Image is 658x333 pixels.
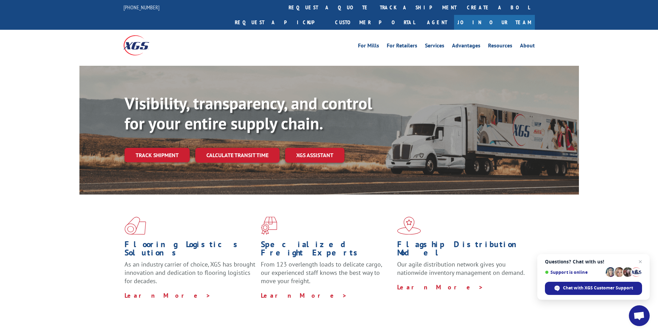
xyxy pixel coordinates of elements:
img: xgs-icon-flagship-distribution-model-red [397,217,421,235]
a: Calculate transit time [195,148,280,163]
a: Agent [420,15,454,30]
a: [PHONE_NUMBER] [123,4,160,11]
a: XGS ASSISTANT [285,148,344,163]
a: For Mills [358,43,379,51]
span: As an industry carrier of choice, XGS has brought innovation and dedication to flooring logistics... [125,260,255,285]
a: For Retailers [387,43,417,51]
h1: Specialized Freight Experts [261,240,392,260]
span: Questions? Chat with us! [545,259,642,264]
a: Resources [488,43,512,51]
h1: Flagship Distribution Model [397,240,528,260]
span: Support is online [545,270,603,275]
a: Track shipment [125,148,190,162]
b: Visibility, transparency, and control for your entire supply chain. [125,92,372,134]
a: About [520,43,535,51]
a: Open chat [629,305,650,326]
a: Learn More > [397,283,484,291]
a: Services [425,43,444,51]
a: Learn More > [125,291,211,299]
p: From 123 overlength loads to delicate cargo, our experienced staff knows the best way to move you... [261,260,392,291]
img: xgs-icon-focused-on-flooring-red [261,217,277,235]
span: Chat with XGS Customer Support [563,285,633,291]
a: Customer Portal [330,15,420,30]
img: xgs-icon-total-supply-chain-intelligence-red [125,217,146,235]
a: Advantages [452,43,480,51]
a: Request a pickup [230,15,330,30]
a: Join Our Team [454,15,535,30]
a: Learn More > [261,291,347,299]
span: Our agile distribution network gives you nationwide inventory management on demand. [397,260,525,277]
span: Chat with XGS Customer Support [545,282,642,295]
h1: Flooring Logistics Solutions [125,240,256,260]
